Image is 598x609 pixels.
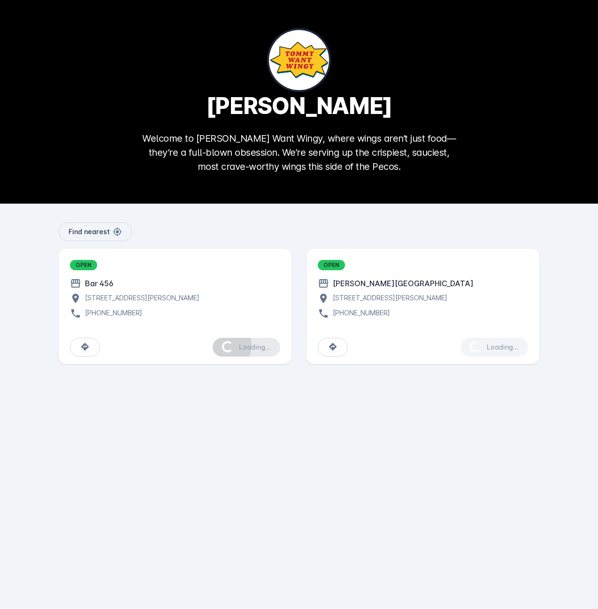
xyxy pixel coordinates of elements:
[318,260,345,270] div: OPEN
[329,278,474,289] div: [PERSON_NAME][GEOGRAPHIC_DATA]
[81,308,142,319] div: [PHONE_NUMBER]
[69,228,110,235] span: Find nearest
[329,308,390,319] div: [PHONE_NUMBER]
[81,293,199,304] div: [STREET_ADDRESS][PERSON_NAME]
[70,260,97,270] div: OPEN
[81,278,114,289] div: Bar 456
[329,293,447,304] div: [STREET_ADDRESS][PERSON_NAME]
